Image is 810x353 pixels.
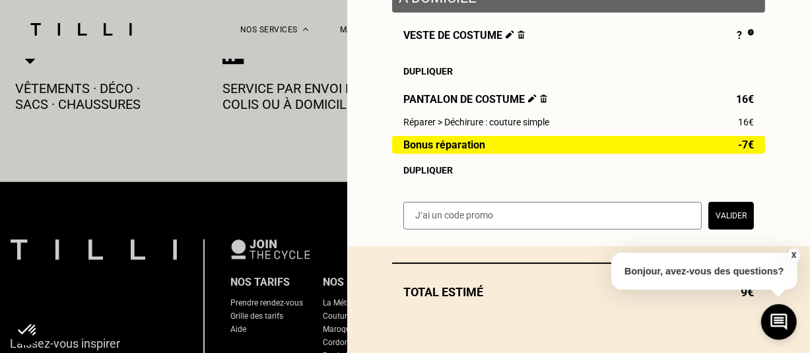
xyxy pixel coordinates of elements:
[540,94,547,103] img: Supprimer
[738,117,754,127] span: 16€
[403,117,549,127] span: Réparer > Déchirure : couture simple
[738,139,754,150] span: -7€
[708,202,754,230] button: Valider
[611,253,797,290] p: Bonjour, avez-vous des questions?
[403,165,754,176] div: Dupliquer
[403,93,547,106] span: Pantalon de costume
[403,202,702,230] input: J‘ai un code promo
[528,94,537,103] img: Éditer
[403,29,525,44] span: Veste de costume
[748,29,754,36] img: Pourquoi le prix est indéfini ?
[403,139,485,150] span: Bonus réparation
[392,285,765,299] div: Total estimé
[403,66,754,77] div: Dupliquer
[506,30,514,39] img: Éditer
[736,93,754,106] span: 16€
[737,29,754,44] div: ?
[518,30,525,39] img: Supprimer
[787,248,800,263] button: X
